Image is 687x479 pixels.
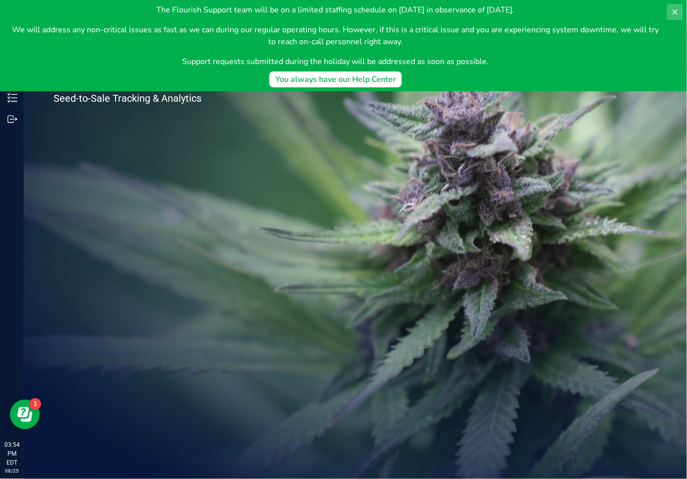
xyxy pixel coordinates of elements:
[29,398,41,410] iframe: Resource center unread badge
[4,467,19,475] p: 08/25
[275,73,396,85] div: You always have our Help Center
[8,24,663,48] p: We will address any non-critical issues as fast as we can during our regular operating hours. How...
[54,93,242,103] p: Seed-to-Sale Tracking & Analytics
[7,114,17,124] inline-svg: Outbound
[7,93,17,103] inline-svg: Inventory
[4,440,19,467] p: 03:54 PM EDT
[8,4,663,16] p: The Flourish Support team will be on a limited staffing schedule on [DATE] in observance of [DATE].
[10,400,40,429] iframe: Resource center
[8,56,663,68] p: Support requests submitted during the holiday will be addressed as soon as possible.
